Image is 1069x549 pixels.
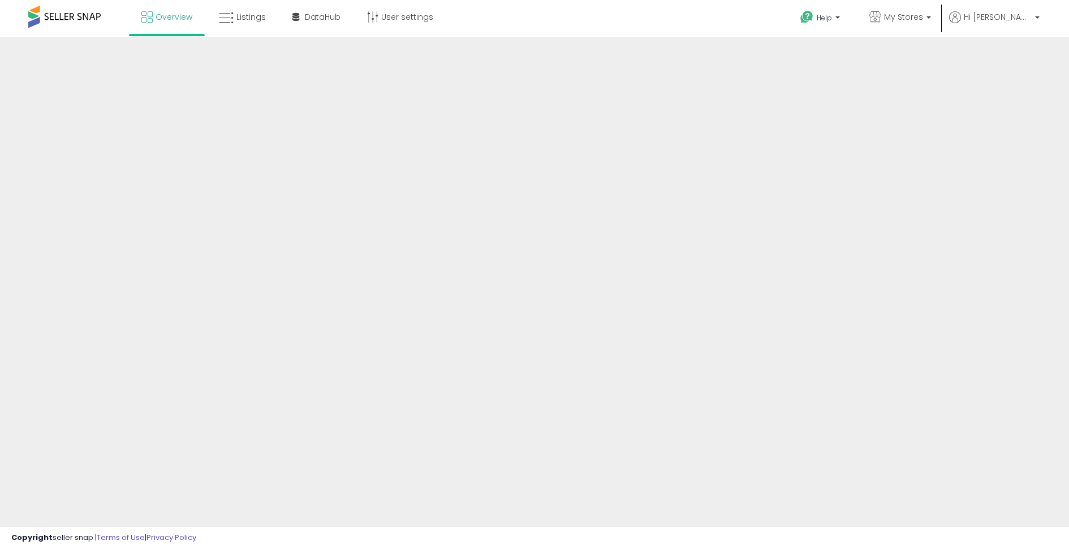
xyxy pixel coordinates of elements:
i: Get Help [800,10,814,24]
span: Help [817,13,832,23]
span: Overview [156,11,192,23]
span: My Stores [884,11,923,23]
span: Hi [PERSON_NAME] [964,11,1032,23]
span: DataHub [305,11,340,23]
a: Hi [PERSON_NAME] [949,11,1040,37]
a: Help [791,2,851,37]
span: Listings [236,11,266,23]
